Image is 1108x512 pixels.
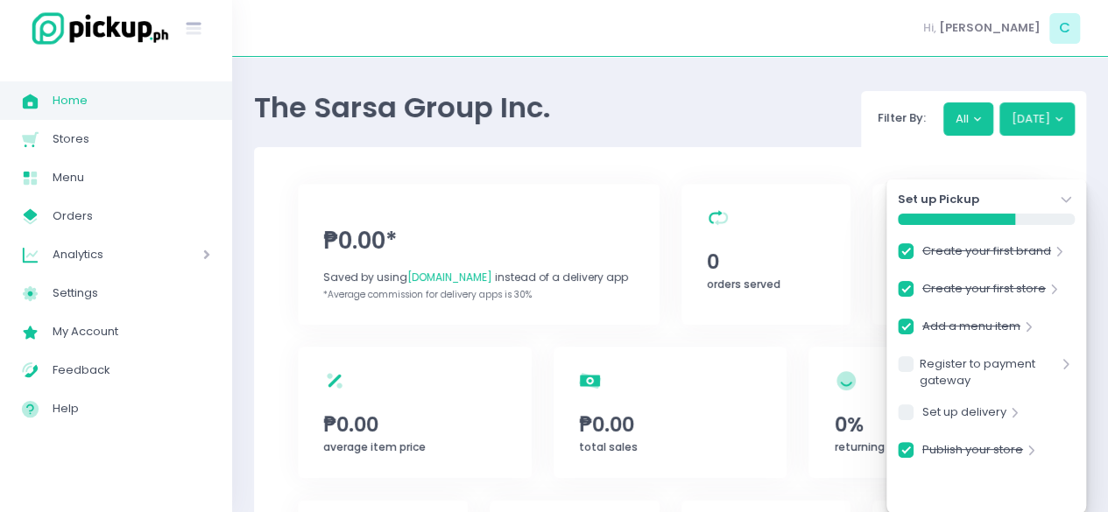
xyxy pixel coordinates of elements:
[323,410,505,439] span: ₱0.00
[323,224,633,258] span: ₱0.00*
[53,397,210,420] span: Help
[707,247,825,277] span: 0
[922,318,1020,341] a: Add a menu item
[872,184,1042,325] a: 0orders
[922,403,1006,427] a: Set up delivery
[323,288,532,301] span: *Average commission for delivery apps is 30%
[22,10,171,47] img: logo
[707,277,780,291] span: orders served
[53,89,210,112] span: Home
[53,205,210,228] span: Orders
[323,270,633,285] div: Saved by using instead of a delivery app
[53,166,210,189] span: Menu
[53,282,210,305] span: Settings
[53,128,210,151] span: Stores
[323,439,426,454] span: average item price
[681,184,851,325] a: 0orders served
[579,439,638,454] span: total sales
[53,320,210,343] span: My Account
[919,355,1057,389] a: Register to payment gateway
[554,347,787,478] a: ₱0.00total sales
[254,88,550,127] span: The Sarsa Group Inc.
[872,109,932,126] span: Filter By:
[922,242,1051,266] a: Create your first brand
[53,359,210,382] span: Feedback
[939,19,1041,37] span: [PERSON_NAME]
[808,347,1042,478] a: 0%returning customers
[835,410,1017,439] span: 0%
[298,347,532,478] a: ₱0.00average item price
[898,191,979,208] strong: Set up Pickup
[922,280,1046,304] a: Create your first store
[923,19,936,37] span: Hi,
[53,243,153,266] span: Analytics
[999,102,1076,136] button: [DATE]
[835,439,947,454] span: returning customers
[922,441,1023,465] a: Publish your store
[943,102,994,136] button: All
[1049,13,1080,44] span: C
[579,410,761,439] span: ₱0.00
[407,270,492,284] span: [DOMAIN_NAME]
